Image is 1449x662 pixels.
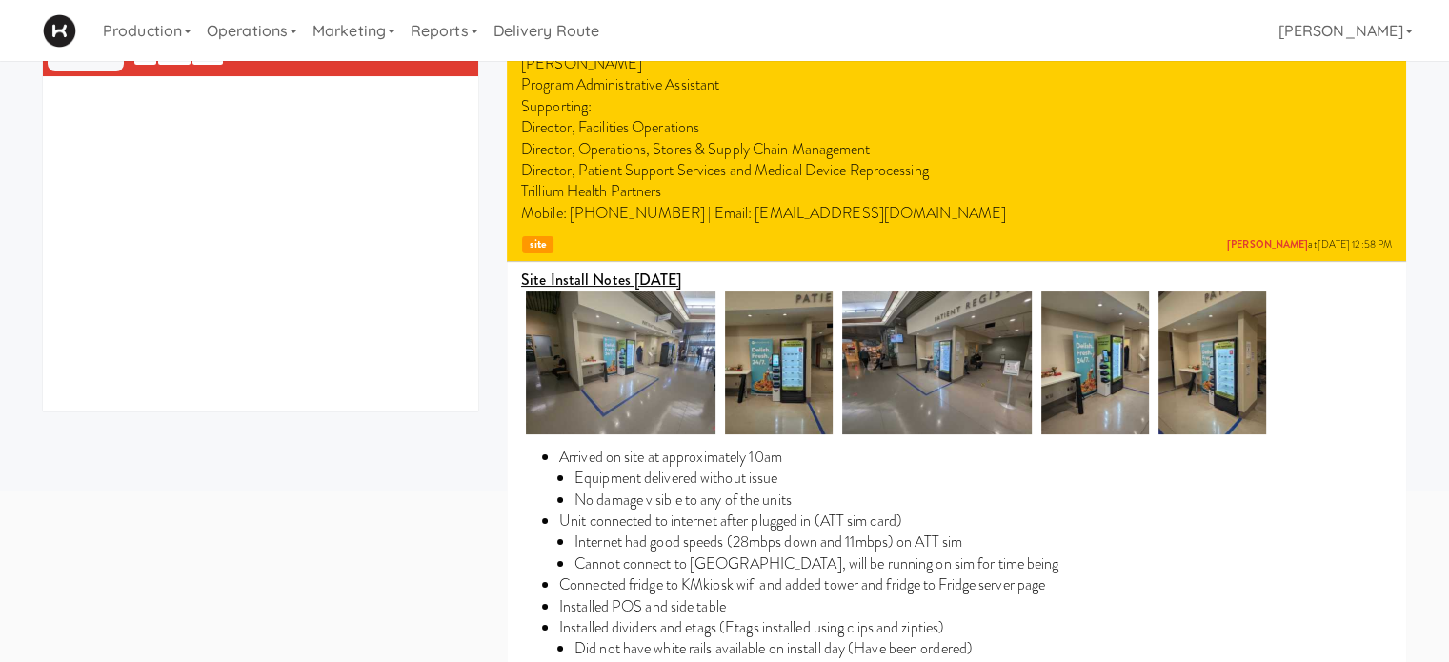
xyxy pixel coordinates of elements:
[1158,291,1266,434] img: xomrv35wc0wfekvjrvfn.jpg
[521,52,642,74] span: [PERSON_NAME]
[574,638,1392,659] li: Did not have white rails available on install day (Have been ordered)
[43,14,76,48] img: Micromart
[725,291,833,434] img: e65jrcrb6ehb5qal1v3u.jpg
[521,269,682,291] u: Site Install Notes [DATE]
[1041,291,1149,434] img: ygh6n3qoalvlfkhlvpqs.jpg
[521,202,1006,224] span: Mobile: [PHONE_NUMBER] | Email: [EMAIL_ADDRESS][DOMAIN_NAME]
[521,73,719,95] span: Program Administrative Assistant
[559,511,1392,532] li: Unit connected to internet after plugged in (ATT sim card)
[574,468,1392,489] li: Equipment delivered without issue
[559,447,1392,468] li: Arrived on site at approximately 10am
[526,291,715,434] img: yb5tvg7sa7qmqzv4w0ka.jpg
[574,490,1392,511] li: No damage visible to any of the units
[559,574,1392,595] li: Connected fridge to KMkiosk wifi and added tower and fridge to Fridge server page
[521,159,929,181] span: Director, Patient Support Services and Medical Device Reprocessing
[1227,238,1392,252] span: at [DATE] 12:58 PM
[521,116,699,138] span: Director, Facilities Operations
[521,95,592,117] span: Supporting:
[521,138,870,160] span: Director, Operations, Stores & Supply Chain Management
[522,236,553,254] span: site
[842,291,1032,434] img: bqsgpaiashn4gtlhepwb.jpg
[574,553,1392,574] li: Cannot connect to [GEOGRAPHIC_DATA], will be running on sim for time being
[521,180,661,202] span: Trillium Health Partners
[559,596,1392,617] li: Installed POS and side table
[1227,237,1308,251] a: [PERSON_NAME]
[559,617,1392,638] li: Installed dividers and etags (Etags installed using clips and zipties)
[574,532,1392,552] li: Internet had good speeds (28mbps down and 11mbps) on ATT sim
